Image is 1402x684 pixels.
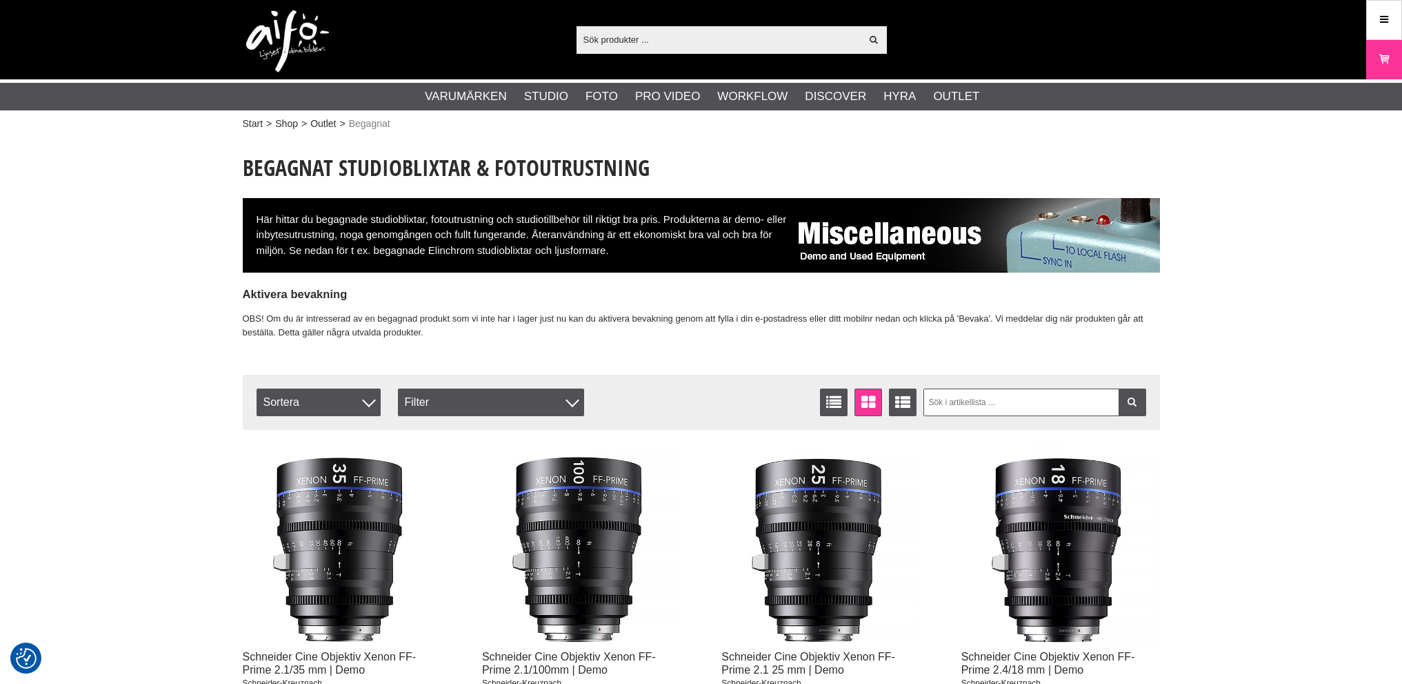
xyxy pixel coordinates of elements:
[482,444,681,643] img: Schneider Cine Objektiv Xenon FF-Prime 2.1/100mm | Demo
[243,117,263,131] a: Start
[243,312,1160,341] p: OBS! Om du är intresserad av en begagnad produkt som vi inte har i lager just nu kan du aktivera ...
[854,389,882,416] a: Fönstervisning
[243,286,1160,302] h4: Aktivera bevakning
[16,648,37,669] img: Revisit consent button
[257,389,381,416] span: Sortera
[961,651,1135,676] a: Schneider Cine Objektiv Xenon FF-Prime 2.4/18 mm | Demo
[243,444,441,643] img: Schneider Cine Objektiv Xenon FF-Prime 2.1/35 mm | Demo
[275,117,298,131] a: Shop
[788,198,1160,273] img: Begagnat och Demo Fotoutrustning
[243,153,1160,183] h1: Begagnat Studioblixtar & Fotoutrustning
[721,651,895,676] a: Schneider Cine Objektiv Xenon FF-Prime 2.1 25 mm | Demo
[635,88,700,106] a: Pro Video
[883,88,916,106] a: Hyra
[889,389,917,416] a: Utökad listvisning
[923,389,1146,416] input: Sök i artikellista ...
[246,10,329,72] img: logo.png
[398,389,584,416] div: Filter
[721,444,920,643] img: Schneider Cine Objektiv Xenon FF-Prime 2.1 25 mm | Demo
[577,29,861,50] input: Sök produkter ...
[717,88,788,106] a: Workflow
[266,117,272,131] span: >
[349,117,390,131] span: Begagnat
[482,651,656,676] a: Schneider Cine Objektiv Xenon FF-Prime 2.1/100mm | Demo
[585,88,618,106] a: Foto
[961,444,1160,643] img: Schneider Cine Objektiv Xenon FF-Prime 2.4/18 mm | Demo
[16,646,37,671] button: Samtyckesinställningar
[820,389,848,416] a: Listvisning
[310,117,336,131] a: Outlet
[805,88,866,106] a: Discover
[340,117,346,131] span: >
[425,88,507,106] a: Varumärken
[243,198,1160,273] div: Här hittar du begagnade studioblixtar, fotoutrustning och studiotillbehör till riktigt bra pris. ...
[524,88,568,106] a: Studio
[243,651,417,676] a: Schneider Cine Objektiv Xenon FF-Prime 2.1/35 mm | Demo
[301,117,307,131] span: >
[1119,389,1146,416] a: Filtrera
[933,88,979,106] a: Outlet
